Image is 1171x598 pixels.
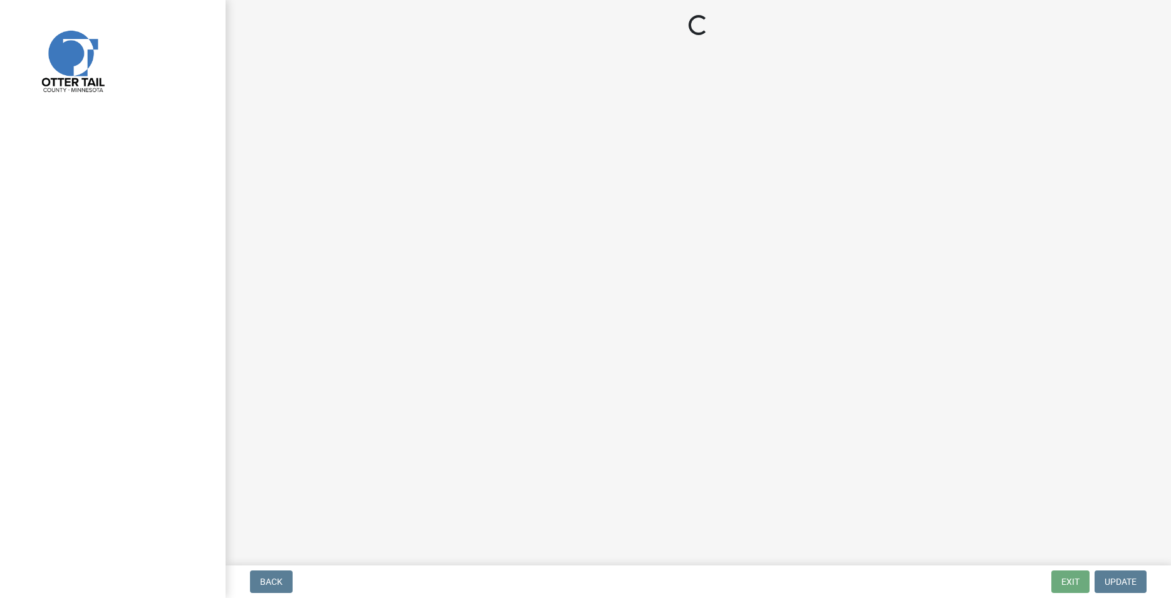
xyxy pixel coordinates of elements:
[250,570,293,593] button: Back
[1095,570,1147,593] button: Update
[1105,577,1137,587] span: Update
[260,577,283,587] span: Back
[1051,570,1090,593] button: Exit
[25,13,119,107] img: Otter Tail County, Minnesota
